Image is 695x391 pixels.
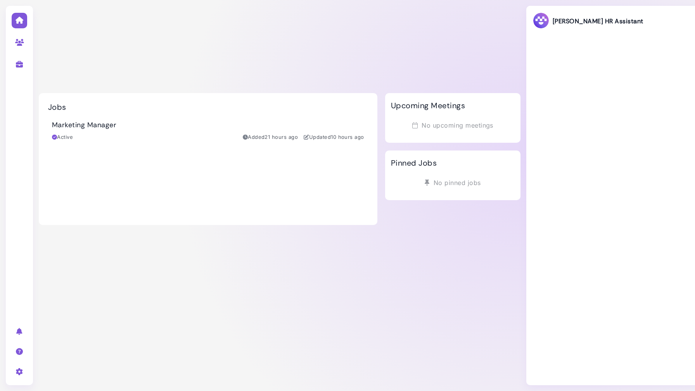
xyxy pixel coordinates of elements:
h3: Marketing Manager [52,121,116,130]
a: Marketing Manager Active Added21 hours ago Updated10 hours ago [48,112,368,151]
div: No pinned jobs [391,175,515,190]
div: Updated [304,133,364,141]
div: Added [243,133,298,141]
h2: Jobs [48,102,66,112]
div: No upcoming meetings [391,118,515,133]
time: Aug 22, 2025 [265,134,298,140]
h2: Upcoming Meetings [391,101,465,110]
h3: [PERSON_NAME] HR Assistant [532,12,643,30]
time: Aug 23, 2025 [331,134,364,140]
div: Active [52,133,73,141]
h2: Pinned Jobs [391,158,437,168]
